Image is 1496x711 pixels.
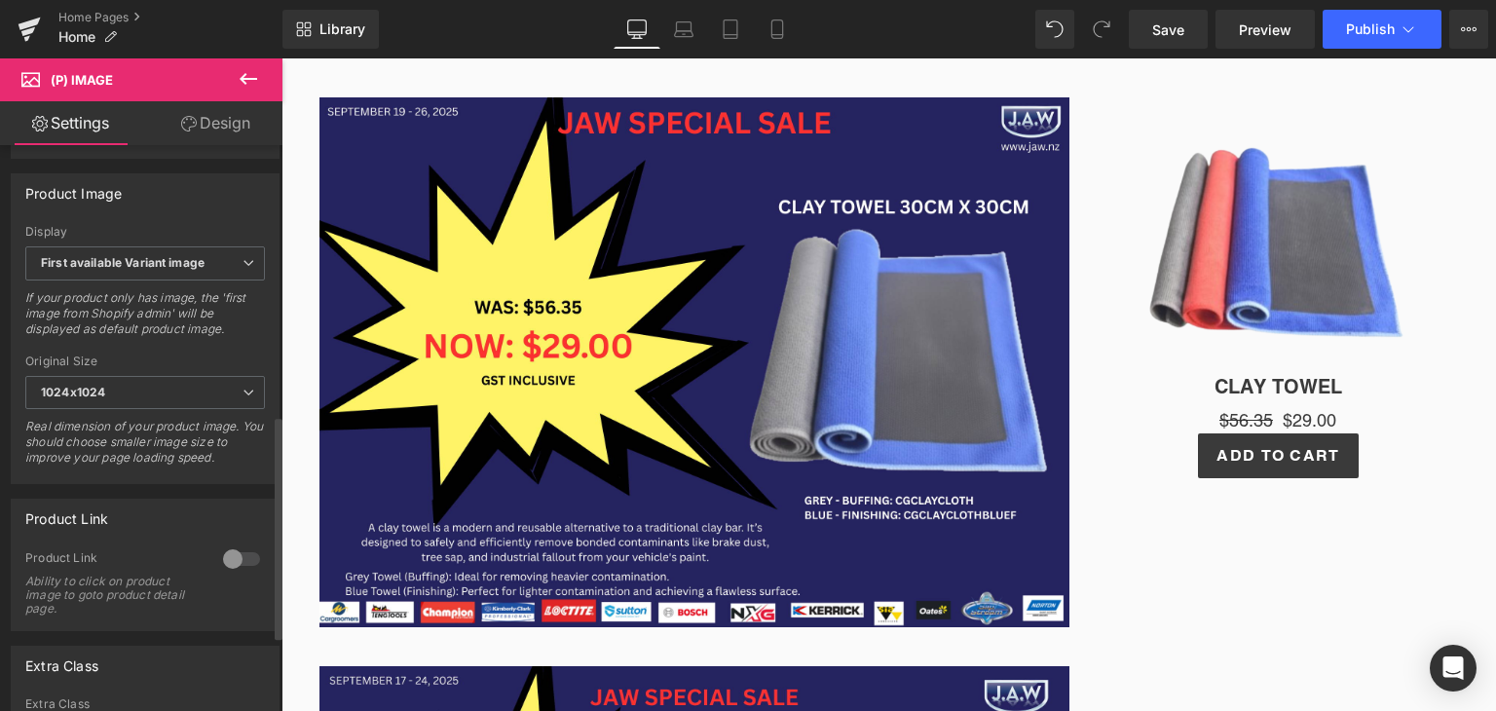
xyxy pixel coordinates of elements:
a: Mobile [754,10,801,49]
a: Desktop [614,10,660,49]
button: Undo [1035,10,1074,49]
div: Product Link [25,550,204,571]
a: CLAY TOWEL [933,317,1061,340]
span: Library [319,20,365,38]
button: More [1449,10,1488,49]
div: Open Intercom Messenger [1430,645,1477,692]
div: Extra Class [25,697,265,711]
div: If your product only has image, the 'first image from Shopify admin' will be displayed as default... [25,290,265,350]
div: Product Image [25,174,122,202]
div: Extra Class [25,647,98,674]
a: New Library [282,10,379,49]
button: Redo [1082,10,1121,49]
b: 1024x1024 [41,385,105,399]
div: Ability to click on product image to goto product detail page. [25,575,201,616]
img: CLAY TOWEL [861,68,1134,301]
span: Add To Cart [935,388,1058,406]
span: Save [1152,19,1184,40]
div: Original Size [25,355,265,368]
a: Design [145,101,286,145]
div: Display [25,225,265,239]
a: Laptop [660,10,707,49]
div: Product Link [25,500,108,527]
a: Preview [1215,10,1315,49]
b: First available Variant image [41,255,205,270]
div: Real dimension of your product image. You should choose smaller image size to improve your page l... [25,419,265,478]
span: (P) Image [51,72,113,88]
a: Tablet [707,10,754,49]
button: Add To Cart [916,375,1076,420]
span: Publish [1346,21,1395,37]
span: Preview [1239,19,1291,40]
span: $56.35 [938,352,991,372]
span: Home [58,29,95,45]
span: $29.00 [1001,349,1055,375]
button: Publish [1323,10,1441,49]
a: Home Pages [58,10,282,25]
